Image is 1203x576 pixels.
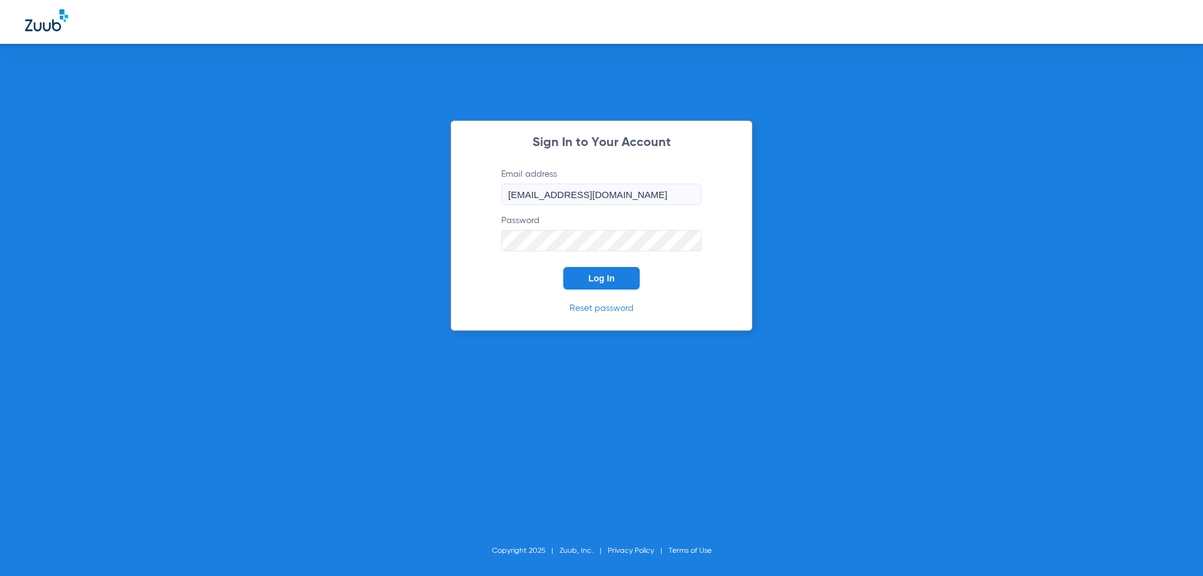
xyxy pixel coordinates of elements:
[501,230,702,251] input: Password
[608,547,654,555] a: Privacy Policy
[492,545,560,557] li: Copyright 2025
[501,214,702,251] label: Password
[560,545,608,557] li: Zuub, Inc.
[501,168,702,205] label: Email address
[501,184,702,205] input: Email address
[1140,516,1203,576] iframe: Chat Widget
[588,273,615,283] span: Log In
[563,267,640,290] button: Log In
[482,137,721,149] h2: Sign In to Your Account
[570,304,633,313] a: Reset password
[669,547,712,555] a: Terms of Use
[25,9,68,31] img: Zuub Logo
